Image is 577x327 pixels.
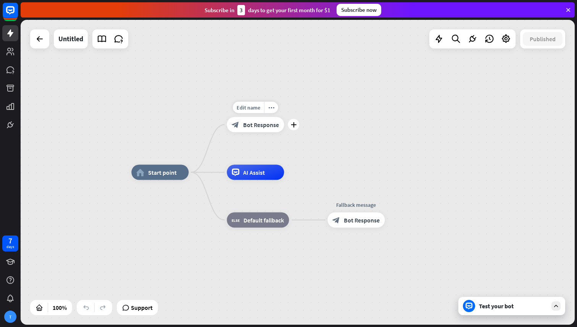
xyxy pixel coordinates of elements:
span: Default fallback [243,216,284,224]
div: T [4,311,16,323]
i: block_bot_response [232,121,239,129]
button: Open LiveChat chat widget [6,3,29,26]
div: Subscribe in days to get your first month for $1 [205,5,330,15]
button: Published [523,32,562,46]
i: plus [291,122,297,127]
div: Untitled [58,29,83,48]
span: Start point [148,169,177,176]
i: block_fallback [232,216,240,224]
div: days [6,244,14,250]
div: Subscribe now [337,4,381,16]
div: 3 [237,5,245,15]
span: Bot Response [243,121,279,129]
a: 7 days [2,235,18,251]
span: Bot Response [344,216,380,224]
i: more_horiz [268,105,274,110]
div: Test your bot [479,302,548,310]
i: block_bot_response [332,216,340,224]
div: Fallback message [322,201,390,209]
div: 7 [8,237,12,244]
span: Edit name [237,104,260,111]
div: 100% [50,301,69,314]
i: home_2 [136,169,144,176]
span: Support [131,301,153,314]
span: AI Assist [243,169,265,176]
